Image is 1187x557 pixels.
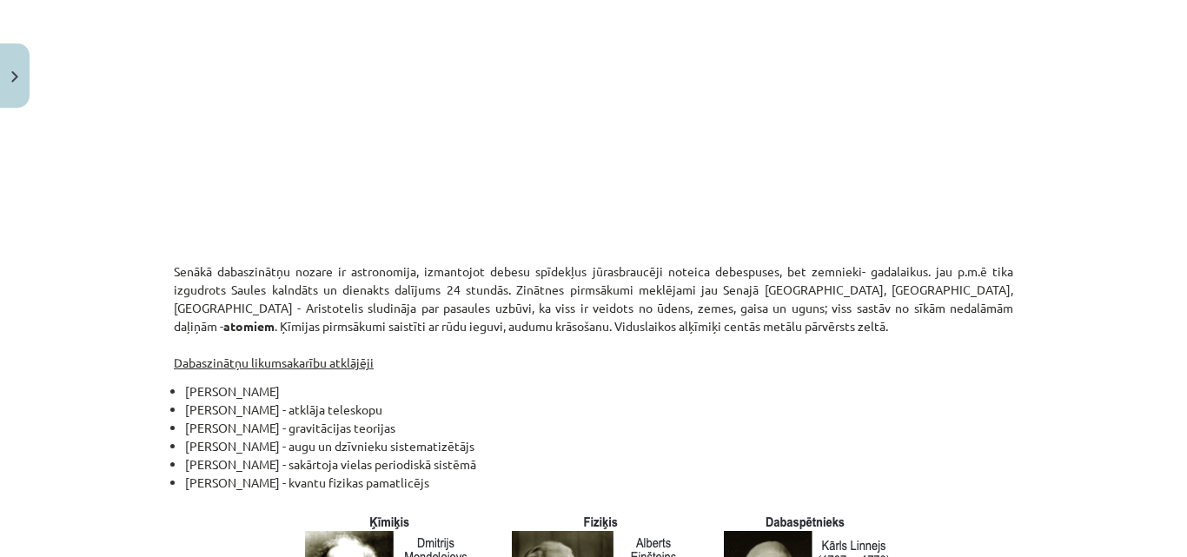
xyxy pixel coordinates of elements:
[185,419,1013,437] li: [PERSON_NAME] - gravitācijas teorijas
[185,455,1013,474] li: [PERSON_NAME] - sakārtoja vielas periodiskā sistēmā
[174,355,374,370] u: Dabaszinātņu likumsakarību atklājēji
[11,71,18,83] img: icon-close-lesson-0947bae3869378f0d4975bcd49f059093ad1ed9edebbc8119c70593378902aed.svg
[223,318,275,334] strong: atomiem
[174,262,1013,372] p: Senākā dabaszinātņu nozare ir astronomija, izmantojot debesu spīdekļus jūrasbraucēji noteica debe...
[185,401,1013,419] li: [PERSON_NAME] - atklāja teleskopu
[185,382,1013,401] li: [PERSON_NAME]
[185,437,1013,455] li: [PERSON_NAME] - augu un dzīvnieku sistematizētājs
